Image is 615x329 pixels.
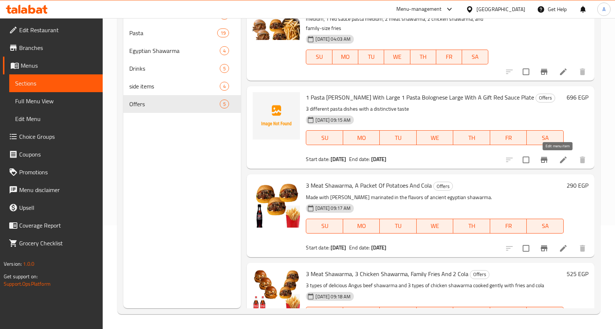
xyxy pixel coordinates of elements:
[456,132,487,143] span: TH
[15,97,97,105] span: Full Menu View
[518,241,534,256] span: Select to update
[417,219,454,234] button: WE
[123,24,241,42] div: Pasta19
[396,5,442,14] div: Menu-management
[123,3,241,116] nav: Menu sections
[574,239,591,257] button: delete
[4,259,22,269] span: Version:
[476,5,525,13] div: [GEOGRAPHIC_DATA]
[9,92,103,110] a: Full Menu View
[129,100,220,108] span: Offers
[331,243,346,252] b: [DATE]
[306,281,564,290] p: 3 types of delicious Angus beef shawarma and 3 types of chicken shawarma cooked gently with fries...
[343,130,380,145] button: MO
[306,307,343,322] button: SU
[3,57,103,74] a: Menus
[453,307,490,322] button: TH
[456,221,487,231] span: TH
[123,95,241,113] div: Offers5
[15,79,97,88] span: Sections
[527,307,564,322] button: SA
[433,182,453,191] div: Offers
[574,151,591,169] button: delete
[306,50,332,64] button: SU
[434,182,452,191] span: Offers
[19,168,97,177] span: Promotions
[21,61,97,70] span: Menus
[420,221,451,231] span: WE
[490,130,527,145] button: FR
[493,132,524,143] span: FR
[220,83,229,90] span: 4
[19,26,97,34] span: Edit Restaurant
[384,50,410,64] button: WE
[3,128,103,145] a: Choice Groups
[536,94,555,103] div: Offers
[535,63,553,81] button: Branch-specific-item
[3,199,103,216] a: Upsell
[567,269,588,279] h6: 525 EGP
[387,51,407,62] span: WE
[380,307,417,322] button: TU
[19,203,97,212] span: Upsell
[220,100,229,108] div: items
[4,279,51,289] a: Support.OpsPlatform
[220,47,229,54] span: 4
[436,50,462,64] button: FR
[312,117,353,124] span: [DATE] 09:15 AM
[331,154,346,164] b: [DATE]
[346,221,377,231] span: MO
[123,42,241,60] div: Egyptian Shawarma4
[19,132,97,141] span: Choice Groups
[129,64,220,73] span: Drinks
[9,74,103,92] a: Sections
[530,221,561,231] span: SA
[253,269,300,316] img: 3 Meat Shawarma, 3 Chicken Shawarma, Family Fries And 2 Cola
[306,180,432,191] span: 3 Meat Shawarma, A Packet Of Potatoes And Cola
[306,219,343,234] button: SU
[346,132,377,143] span: MO
[343,307,380,322] button: MO
[361,51,381,62] span: TU
[383,132,414,143] span: TU
[306,5,488,33] p: 1 curry sauce pasta medium, 1 bolognese pasta medium, 1 white sauce pasta medium, 1 red sauce pas...
[306,130,343,145] button: SU
[383,221,414,231] span: TU
[309,221,340,231] span: SU
[306,243,329,252] span: Start date:
[306,104,564,114] p: 3 different pasta dishes with a distinctive taste
[493,221,524,231] span: FR
[23,259,34,269] span: 1.0.0
[309,132,340,143] span: SU
[220,65,229,72] span: 5
[535,239,553,257] button: Branch-specific-item
[535,151,553,169] button: Branch-specific-item
[19,239,97,248] span: Grocery Checklist
[417,130,454,145] button: WE
[413,51,433,62] span: TH
[312,205,353,212] span: [DATE] 09:17 AM
[19,43,97,52] span: Branches
[470,270,489,279] span: Offers
[129,28,218,37] span: Pasta
[567,180,588,191] h6: 290 EGP
[490,307,527,322] button: FR
[349,243,370,252] span: End date:
[380,219,417,234] button: TU
[306,154,329,164] span: Start date:
[19,150,97,159] span: Coupons
[4,272,38,281] span: Get support on:
[9,110,103,128] a: Edit Menu
[371,243,387,252] b: [DATE]
[453,130,490,145] button: TH
[358,50,384,64] button: TU
[559,244,568,253] a: Edit menu item
[129,82,220,91] span: side items
[15,114,97,123] span: Edit Menu
[253,180,300,228] img: 3 Meat Shawarma, A Packet Of Potatoes And Cola
[530,132,561,143] span: SA
[470,270,489,279] div: Offers
[453,219,490,234] button: TH
[312,36,353,43] span: [DATE] 04:03 AM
